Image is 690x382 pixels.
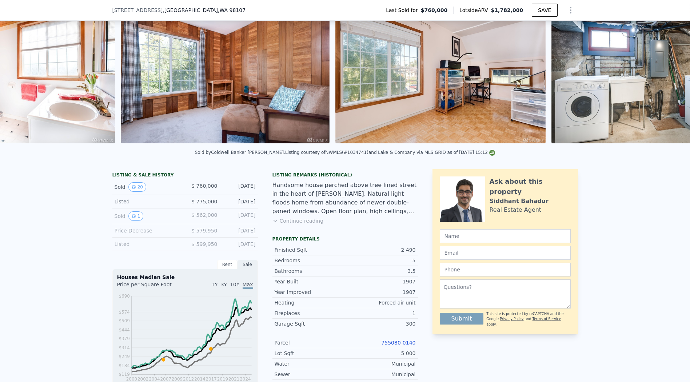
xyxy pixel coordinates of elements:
span: $ 775,000 [191,199,217,204]
a: Terms of Service [533,317,561,321]
tspan: 2024 [240,377,251,382]
tspan: $379 [119,336,130,341]
img: Sale: 119312383 Parcel: 97654064 [335,4,545,143]
tspan: $690 [119,294,130,299]
div: 2 490 [345,246,416,254]
button: View historical data [128,182,146,192]
span: $760,000 [421,7,448,14]
button: SAVE [532,4,557,17]
span: Lotside ARV [459,7,491,14]
button: Submit [440,313,484,325]
tspan: 2012 [183,377,194,382]
span: $ 579,950 [191,228,217,234]
tspan: 2021 [228,377,240,382]
tspan: 2007 [160,377,171,382]
a: Privacy Policy [500,317,523,321]
button: Continue reading [272,217,324,224]
div: Sewer [275,371,345,378]
div: Fireplaces [275,310,345,317]
div: Listed [115,198,179,205]
div: Year Improved [275,289,345,296]
div: Rent [217,260,238,269]
div: Municipal [345,371,416,378]
tspan: $574 [119,310,130,315]
span: $1,782,000 [491,7,523,13]
span: , WA 98107 [218,7,246,13]
span: $ 599,950 [191,241,217,247]
button: View historical data [128,211,144,221]
div: 3.5 [345,267,416,275]
div: Listed [115,240,179,248]
div: Houses Median Sale [117,274,253,281]
span: $ 562,000 [191,212,217,218]
tspan: 2004 [149,377,160,382]
div: Sale [238,260,258,269]
input: Name [440,229,571,243]
tspan: $119 [119,372,130,377]
div: 1907 [345,278,416,285]
span: Last Sold for [386,7,421,14]
div: Municipal [345,360,416,367]
div: Sold [115,182,179,192]
span: Max [243,282,253,289]
div: Year Built [275,278,345,285]
div: Heating [275,299,345,306]
div: Handsome house perched above tree lined street in the heart of [PERSON_NAME]. Natural light flood... [272,181,418,216]
div: Bedrooms [275,257,345,264]
div: Lot Sqft [275,350,345,357]
div: [DATE] [223,182,256,192]
div: 300 [345,320,416,327]
div: Parcel [275,339,345,346]
img: NWMLS Logo [489,150,495,156]
span: 3Y [221,282,227,287]
div: Listing courtesy of NWMLS (#1034741) and Lake & Company via MLS GRID as of [DATE] 15:12 [285,150,495,155]
span: [STREET_ADDRESS] [112,7,163,14]
tspan: 2019 [217,377,228,382]
div: Property details [272,236,418,242]
div: Listing Remarks (Historical) [272,172,418,178]
div: 5 000 [345,350,416,357]
span: 10Y [230,282,239,287]
div: Price per Square Foot [117,281,185,293]
a: 755080-0140 [381,340,415,346]
tspan: 2000 [126,377,137,382]
button: Show Options [563,3,578,17]
div: Sold by Coldwell Banker [PERSON_NAME] . [195,150,285,155]
div: [DATE] [223,240,256,248]
div: Real Estate Agent [490,206,542,214]
span: $ 760,000 [191,183,217,189]
tspan: $444 [119,327,130,333]
div: Siddhant Bahadur [490,197,549,206]
div: [DATE] [223,198,256,205]
div: 5 [345,257,416,264]
div: [DATE] [223,211,256,221]
tspan: $184 [119,363,130,368]
div: Garage Sqft [275,320,345,327]
tspan: $509 [119,318,130,323]
div: Ask about this property [490,176,571,197]
div: Price Decrease [115,227,179,234]
tspan: 2014 [194,377,206,382]
div: [DATE] [223,227,256,234]
tspan: 2009 [171,377,183,382]
tspan: $249 [119,354,130,359]
div: Finished Sqft [275,246,345,254]
span: 1Y [211,282,218,287]
tspan: 2002 [137,377,149,382]
tspan: $314 [119,345,130,350]
input: Phone [440,263,571,276]
div: LISTING & SALE HISTORY [112,172,258,179]
div: 1907 [345,289,416,296]
div: Sold [115,211,179,221]
div: Forced air unit [345,299,416,306]
img: Sale: 119312383 Parcel: 97654064 [121,4,330,143]
div: This site is protected by reCAPTCHA and the Google and apply. [486,311,570,327]
span: , [GEOGRAPHIC_DATA] [163,7,246,14]
div: 1 [345,310,416,317]
tspan: 2017 [206,377,217,382]
div: Water [275,360,345,367]
div: Bathrooms [275,267,345,275]
input: Email [440,246,571,260]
